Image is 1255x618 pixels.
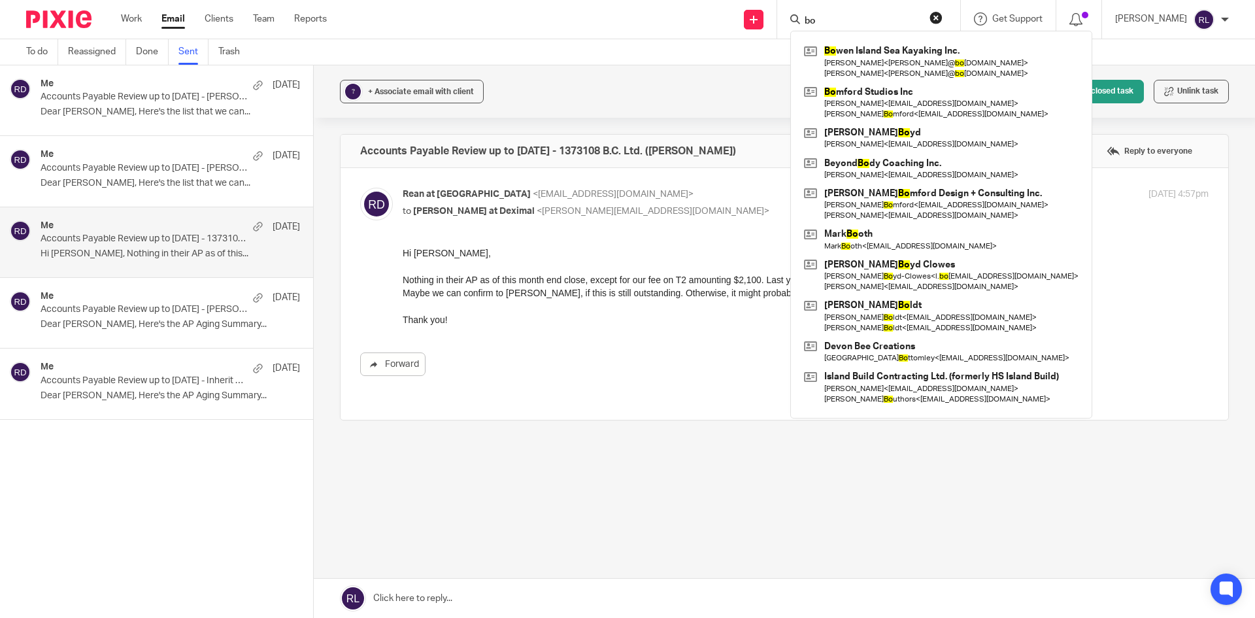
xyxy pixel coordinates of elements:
a: Reports [294,12,327,26]
p: Accounts Payable Review up to [DATE] - Inherit Designs Landscaping [41,375,248,386]
p: [DATE] [273,362,300,375]
p: Hi [PERSON_NAME], Nothing in their AP as of this... [41,249,300,260]
button: Unlink task [1154,80,1229,103]
span: [PERSON_NAME] at Deximal [413,207,535,216]
p: Accounts Payable Review up to [DATE] - [PERSON_NAME] Law [41,92,248,103]
span: <[EMAIL_ADDRESS][DOMAIN_NAME]> [533,190,694,199]
p: Dear [PERSON_NAME], Here's the AP Aging Summary... [41,390,300,402]
span: Get Support [992,14,1043,24]
a: Forward [360,352,426,376]
a: View closed task [1048,80,1144,103]
a: Done [136,39,169,65]
button: Clear [929,11,943,24]
span: <[PERSON_NAME][EMAIL_ADDRESS][DOMAIN_NAME]> [537,207,769,216]
p: [PERSON_NAME] [1115,12,1187,26]
p: Accounts Payable Review up to [DATE] - [PERSON_NAME] Contracting Ltd [41,304,248,315]
h4: Me [41,149,54,160]
p: Accounts Payable Review up to [DATE] - 1373108 B.C. Ltd. ([PERSON_NAME]) [41,233,248,245]
a: Email [161,12,185,26]
img: svg%3E [10,149,31,170]
img: svg%3E [10,362,31,383]
div: ? [345,84,361,99]
h4: Me [41,291,54,302]
a: Work [121,12,142,26]
img: svg%3E [1194,9,1214,30]
a: Clients [205,12,233,26]
a: To do [26,39,58,65]
a: Reassigned [68,39,126,65]
h4: Me [41,362,54,373]
p: [DATE] [273,291,300,304]
h4: Me [41,220,54,232]
p: [DATE] [273,220,300,233]
a: Team [253,12,275,26]
span: + Associate email with client [368,88,474,95]
span: to [403,207,411,216]
img: svg%3E [360,188,393,220]
img: svg%3E [10,220,31,241]
h4: Me [41,78,54,90]
img: svg%3E [10,78,31,99]
input: Search [803,16,921,27]
a: Trash [218,39,250,65]
span: Rean at [GEOGRAPHIC_DATA] [403,190,531,199]
p: [DATE] [273,78,300,92]
h4: Accounts Payable Review up to [DATE] - 1373108 B.C. Ltd. ([PERSON_NAME]) [360,145,736,158]
button: ? + Associate email with client [340,80,484,103]
img: svg%3E [10,291,31,312]
img: Pixie [26,10,92,28]
a: Sent [178,39,209,65]
p: Accounts Payable Review up to [DATE] - [PERSON_NAME] Law [41,163,248,174]
p: Dear [PERSON_NAME], Here's the list that we can... [41,107,300,118]
p: [DATE] [273,149,300,162]
p: Dear [PERSON_NAME], Here's the list that we can... [41,178,300,189]
p: Dear [PERSON_NAME], Here's the AP Aging Summary... [41,319,300,330]
p: [DATE] 4:57pm [1148,188,1209,201]
label: Reply to everyone [1103,141,1196,161]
